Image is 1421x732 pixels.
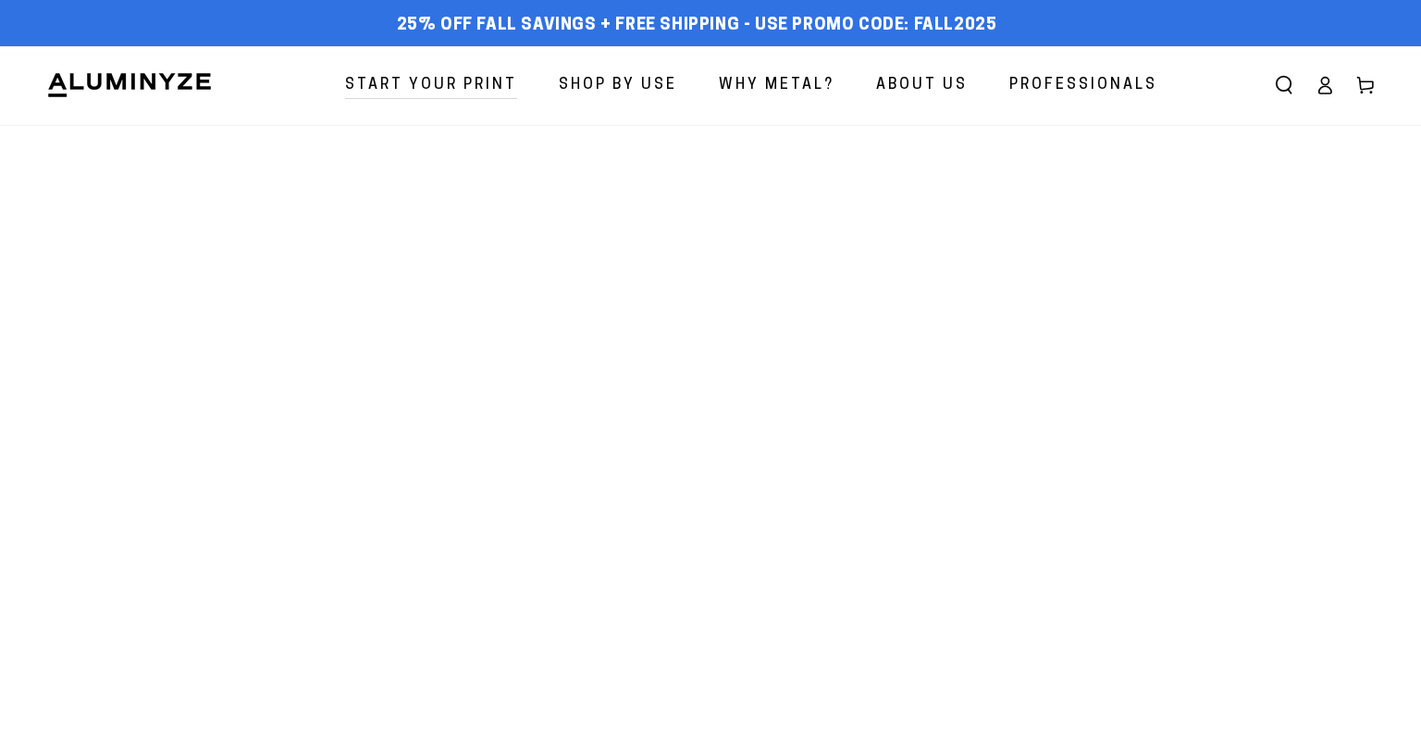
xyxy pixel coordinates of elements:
img: Aluminyze [46,71,213,99]
span: 25% off FALL Savings + Free Shipping - Use Promo Code: FALL2025 [397,16,997,36]
span: Shop By Use [559,72,677,99]
span: Start Your Print [345,72,517,99]
a: Professionals [995,61,1171,110]
summary: Search our site [1264,65,1304,105]
a: Start Your Print [331,61,531,110]
span: Why Metal? [719,72,834,99]
a: Shop By Use [545,61,691,110]
a: About Us [862,61,982,110]
span: About Us [876,72,968,99]
a: Why Metal? [705,61,848,110]
span: Professionals [1009,72,1157,99]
